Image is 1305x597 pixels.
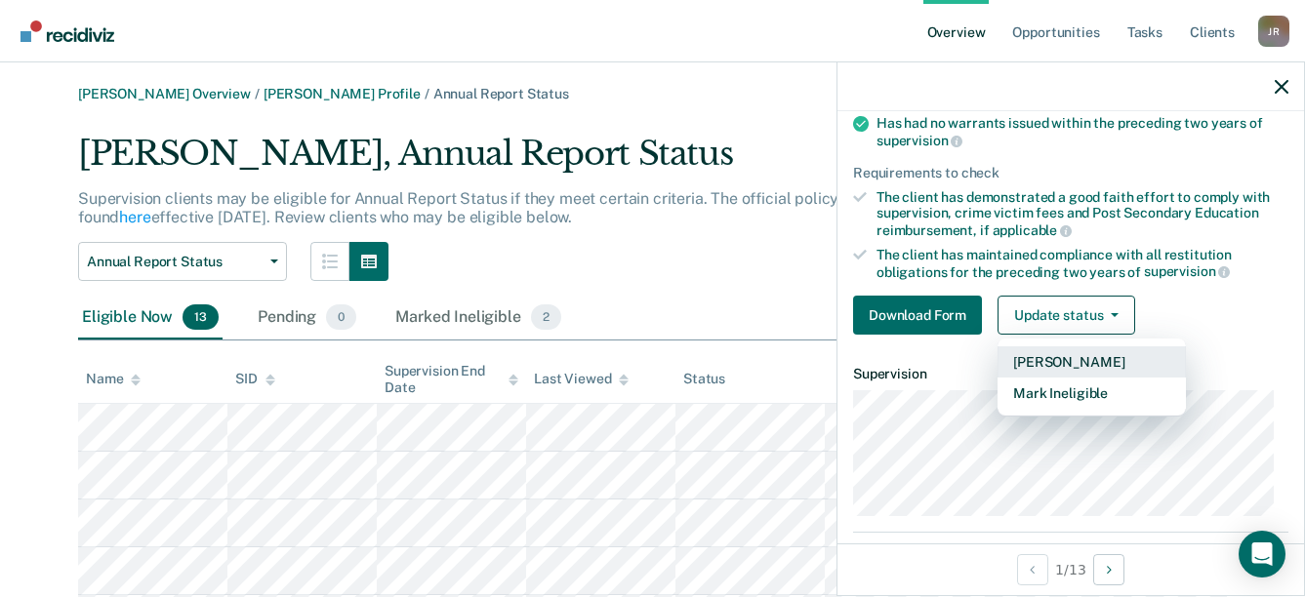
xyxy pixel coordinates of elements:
[877,115,1288,148] div: Has had no warrants issued within the preceding two years of
[1144,263,1230,279] span: supervision
[683,371,725,387] div: Status
[1017,554,1048,585] button: Previous Opportunity
[20,20,114,42] img: Recidiviz
[433,86,569,101] span: Annual Report Status
[254,297,360,339] div: Pending
[853,165,1288,181] div: Requirements to check
[853,366,1288,382] dt: Supervision
[531,304,561,330] span: 2
[235,371,275,387] div: SID
[877,189,1288,239] div: The client has demonstrated a good faith effort to comply with supervision, crime victim fees and...
[78,297,223,339] div: Eligible Now
[998,378,1186,409] button: Mark Ineligible
[1258,16,1289,47] div: J R
[78,189,920,226] p: Supervision clients may be eligible for Annual Report Status if they meet certain criteria. The o...
[993,222,1072,238] span: applicable
[391,297,565,339] div: Marked Ineligible
[877,133,962,148] span: supervision
[385,363,518,396] div: Supervision End Date
[421,86,433,101] span: /
[998,346,1186,378] button: [PERSON_NAME]
[326,304,356,330] span: 0
[1093,554,1124,585] button: Next Opportunity
[998,296,1135,335] button: Update status
[183,304,219,330] span: 13
[119,208,150,226] a: here
[78,134,1057,189] div: [PERSON_NAME], Annual Report Status
[853,296,990,335] a: Navigate to form link
[78,86,251,101] a: [PERSON_NAME] Overview
[1239,531,1285,577] div: Open Intercom Messenger
[534,371,629,387] div: Last Viewed
[251,86,264,101] span: /
[853,296,982,335] button: Download Form
[837,543,1304,595] div: 1 / 13
[877,247,1288,280] div: The client has maintained compliance with all restitution obligations for the preceding two years of
[87,254,263,270] span: Annual Report Status
[86,371,141,387] div: Name
[1258,16,1289,47] button: Profile dropdown button
[264,86,421,101] a: [PERSON_NAME] Profile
